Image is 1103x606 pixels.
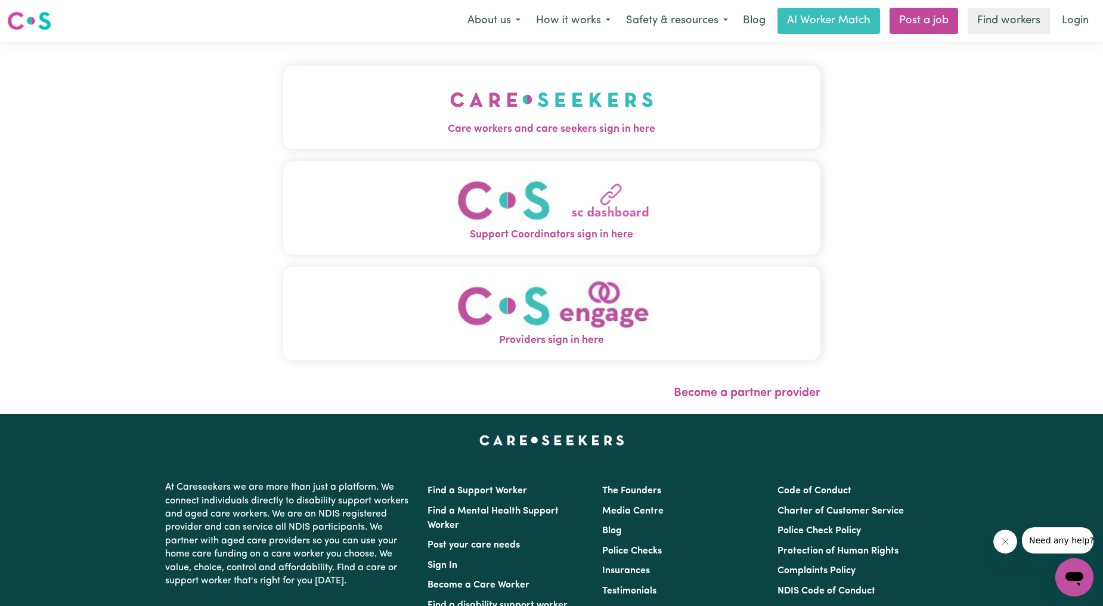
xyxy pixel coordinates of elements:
[968,8,1050,34] a: Find workers
[777,566,856,576] a: Complaints Policy
[777,486,851,496] a: Code of Conduct
[602,546,662,556] a: Police Checks
[602,586,656,596] a: Testimonials
[427,561,457,570] a: Sign In
[777,526,861,536] a: Police Check Policy
[1022,527,1093,554] iframe: Message from company
[777,546,898,556] a: Protection of Human Rights
[602,506,664,516] a: Media Centre
[7,7,51,35] a: Careseekers logo
[283,122,820,137] span: Care workers and care seekers sign in here
[777,506,904,516] a: Charter of Customer Service
[528,8,618,33] button: How it works
[602,486,661,496] a: The Founders
[736,8,773,34] a: Blog
[283,333,820,348] span: Providers sign in here
[283,227,820,243] span: Support Coordinators sign in here
[427,580,529,590] a: Become a Care Worker
[427,486,527,496] a: Find a Support Worker
[427,540,520,550] a: Post your care needs
[777,8,880,34] a: AI Worker Match
[7,10,51,32] img: Careseekers logo
[1055,558,1093,596] iframe: Button to launch messaging window
[618,8,736,33] button: Safety & resources
[993,530,1017,554] iframe: Close message
[427,506,559,530] a: Find a Mental Health Support Worker
[674,387,820,399] a: Become a partner provider
[777,586,875,596] a: NDIS Code of Conduct
[165,476,413,592] p: At Careseekers we are more than just a platform. We connect individuals directly to disability su...
[1055,8,1096,34] a: Login
[283,267,820,360] button: Providers sign in here
[602,526,622,536] a: Blog
[283,66,820,149] button: Care workers and care seekers sign in here
[283,161,820,255] button: Support Coordinators sign in here
[460,8,528,33] button: About us
[602,566,650,576] a: Insurances
[479,435,624,445] a: Careseekers home page
[890,8,958,34] a: Post a job
[7,8,72,18] span: Need any help?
